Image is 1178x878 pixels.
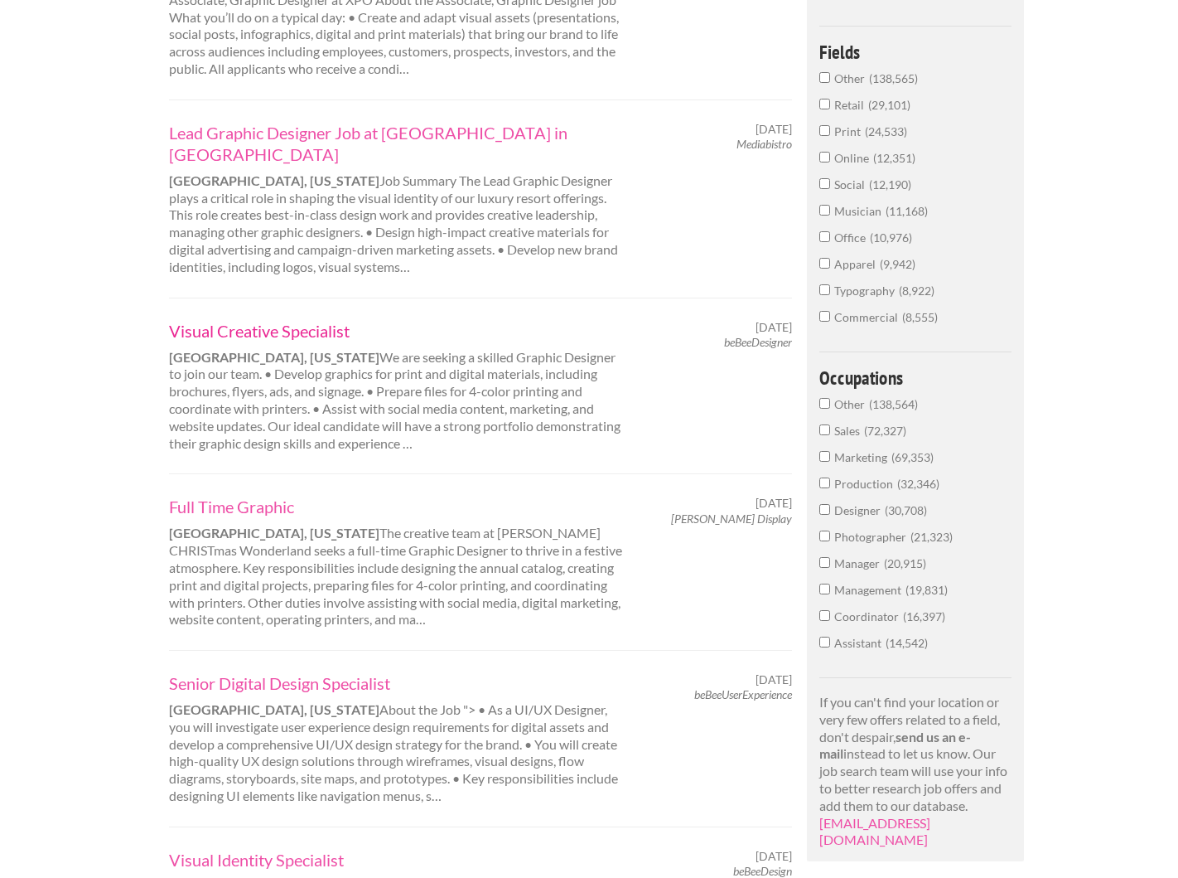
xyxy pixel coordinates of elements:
[886,636,928,650] span: 14,542
[819,424,830,435] input: Sales72,327
[819,72,830,83] input: Other138,565
[819,231,830,242] input: Office10,976
[756,122,792,137] span: [DATE]
[169,701,379,717] strong: [GEOGRAPHIC_DATA], [US_STATE]
[154,672,644,805] div: About the Job "> • As a UI/UX Designer, you will investigate user experience design requirements ...
[819,125,830,136] input: Print24,533
[834,230,870,245] span: Office
[154,320,644,453] div: We are seeking a skilled Graphic Designer to join our team. • Develop graphics for print and digi...
[671,512,792,526] em: [PERSON_NAME] Display
[880,257,915,271] span: 9,942
[891,450,934,464] span: 69,353
[819,504,830,515] input: Designer30,708
[819,584,830,594] input: Management19,831
[834,424,864,438] span: Sales
[169,349,379,365] strong: [GEOGRAPHIC_DATA], [US_STATE]
[819,178,830,189] input: Social12,190
[756,320,792,335] span: [DATE]
[865,124,907,138] span: 24,533
[834,503,885,517] span: Designer
[819,610,830,621] input: Coordinator16,397
[724,335,792,349] em: beBeeDesigner
[902,310,938,324] span: 8,555
[884,556,926,570] span: 20,915
[834,151,873,165] span: Online
[819,815,930,848] a: [EMAIL_ADDRESS][DOMAIN_NAME]
[819,557,830,568] input: Manager20,915
[834,98,868,112] span: Retail
[733,864,792,878] em: beBeeDesign
[819,368,1012,387] h4: Occupations
[694,687,792,701] em: beBeeUserExperience
[869,177,911,192] span: 12,190
[169,122,630,165] a: Lead Graphic Designer Job at [GEOGRAPHIC_DATA] in [GEOGRAPHIC_DATA]
[910,530,953,544] span: 21,323
[169,172,379,188] strong: [GEOGRAPHIC_DATA], [US_STATE]
[169,496,630,517] a: Full Time Graphic
[885,503,927,517] span: 30,708
[819,478,830,488] input: Production32,346
[869,397,918,411] span: 138,564
[169,320,630,342] a: Visual Creative Specialist
[834,71,869,85] span: Other
[834,204,886,218] span: Musician
[169,849,630,871] a: Visual Identity Specialist
[834,284,899,298] span: Typography
[834,530,910,544] span: Photographer
[819,531,830,541] input: Photographer21,323
[169,525,379,541] strong: [GEOGRAPHIC_DATA], [US_STATE]
[154,496,644,628] div: The creative team at [PERSON_NAME] CHRISTmas Wonderland seeks a full-time Graphic Designer to thr...
[903,609,945,623] span: 16,397
[905,583,948,597] span: 19,831
[873,151,915,165] span: 12,351
[756,849,792,864] span: [DATE]
[819,152,830,163] input: Online12,351
[834,177,869,192] span: Social
[819,694,1012,849] p: If you can't find your location or very few offers related to a field, don't despair, instead to ...
[834,450,891,464] span: Marketing
[834,609,903,623] span: Coordinator
[834,583,905,597] span: Management
[899,284,934,298] span: 8,922
[834,636,886,650] span: Assistant
[154,122,644,276] div: Job Summary The Lead Graphic Designer plays a critical role in shaping the visual identity of our...
[819,311,830,322] input: Commercial8,555
[869,71,918,85] span: 138,565
[834,556,884,570] span: Manager
[868,98,910,112] span: 29,101
[756,496,792,511] span: [DATE]
[864,424,906,438] span: 72,327
[819,729,971,762] strong: send us an e-mail
[834,257,880,271] span: Apparel
[834,477,897,491] span: Production
[834,310,902,324] span: Commercial
[736,137,792,151] em: Mediabistro
[897,477,939,491] span: 32,346
[834,124,865,138] span: Print
[819,205,830,216] input: Musician11,168
[819,284,830,295] input: Typography8,922
[819,398,830,409] input: Other138,564
[756,672,792,687] span: [DATE]
[870,230,912,245] span: 10,976
[819,42,1012,61] h4: Fields
[819,451,830,462] input: Marketing69,353
[886,204,928,218] span: 11,168
[819,637,830,648] input: Assistant14,542
[169,672,630,694] a: Senior Digital Design Specialist
[834,397,869,411] span: Other
[819,99,830,109] input: Retail29,101
[819,258,830,269] input: Apparel9,942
